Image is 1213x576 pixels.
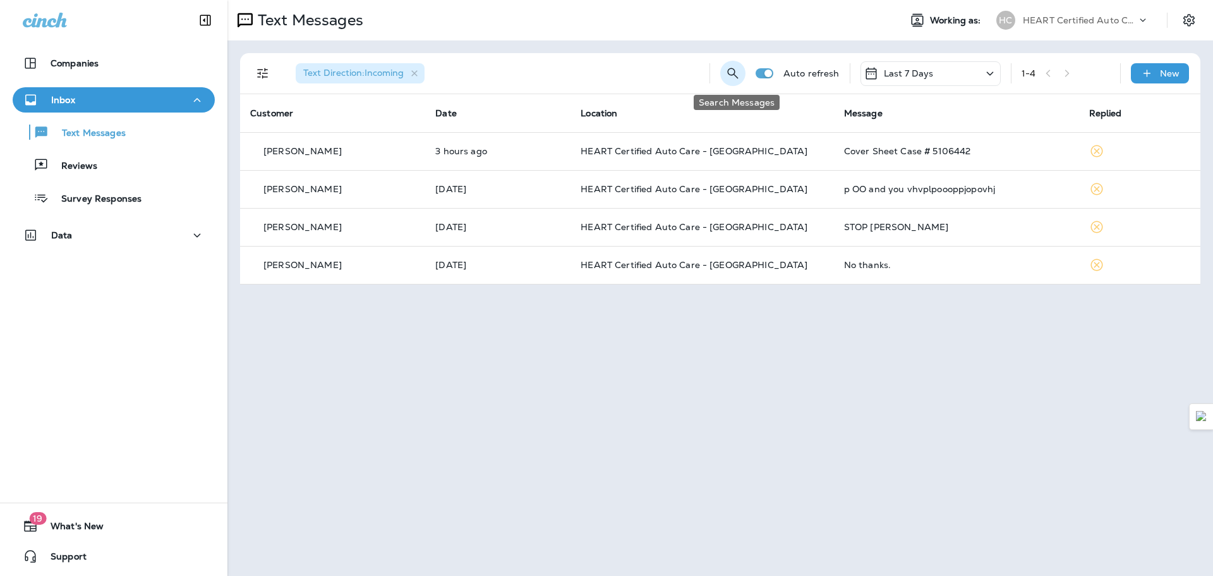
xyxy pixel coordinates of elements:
[1022,68,1035,78] div: 1 - 4
[435,107,457,119] span: Date
[13,223,215,248] button: Data
[581,183,807,195] span: HEART Certified Auto Care - [GEOGRAPHIC_DATA]
[253,11,363,30] p: Text Messages
[13,185,215,211] button: Survey Responses
[435,260,560,270] p: Aug 18, 2025 09:05 AM
[720,61,745,86] button: Search Messages
[13,51,215,76] button: Companies
[435,184,560,194] p: Aug 20, 2025 01:15 PM
[844,260,1069,270] div: No thanks.
[51,230,73,240] p: Data
[49,161,97,173] p: Reviews
[844,222,1069,232] div: STOP Michael Jackson
[13,544,215,569] button: Support
[13,152,215,178] button: Reviews
[844,107,883,119] span: Message
[51,58,99,68] p: Companies
[930,15,984,26] span: Working as:
[581,107,617,119] span: Location
[263,260,342,270] p: [PERSON_NAME]
[250,61,275,86] button: Filters
[844,146,1069,156] div: Cover Sheet Case # 5106442
[581,221,807,233] span: HEART Certified Auto Care - [GEOGRAPHIC_DATA]
[1160,68,1180,78] p: New
[29,512,46,525] span: 19
[38,521,104,536] span: What's New
[263,146,342,156] p: [PERSON_NAME]
[188,8,223,33] button: Collapse Sidebar
[49,193,142,205] p: Survey Responses
[783,68,840,78] p: Auto refresh
[1089,107,1122,119] span: Replied
[694,95,780,110] div: Search Messages
[1023,15,1137,25] p: HEART Certified Auto Care
[13,87,215,113] button: Inbox
[844,184,1069,194] div: p OO and you vhvplpoooppjopovhj
[13,119,215,145] button: Text Messages
[296,63,425,83] div: Text Direction:Incoming
[250,107,293,119] span: Customer
[38,551,87,567] span: Support
[49,128,126,140] p: Text Messages
[435,146,560,156] p: Aug 22, 2025 11:16 AM
[435,222,560,232] p: Aug 18, 2025 04:34 PM
[263,222,342,232] p: [PERSON_NAME]
[884,68,934,78] p: Last 7 Days
[303,67,404,78] span: Text Direction : Incoming
[996,11,1015,30] div: HC
[263,184,342,194] p: [PERSON_NAME]
[1178,9,1200,32] button: Settings
[581,259,807,271] span: HEART Certified Auto Care - [GEOGRAPHIC_DATA]
[51,95,75,105] p: Inbox
[1196,411,1207,422] img: Detect Auto
[581,145,807,157] span: HEART Certified Auto Care - [GEOGRAPHIC_DATA]
[13,513,215,539] button: 19What's New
